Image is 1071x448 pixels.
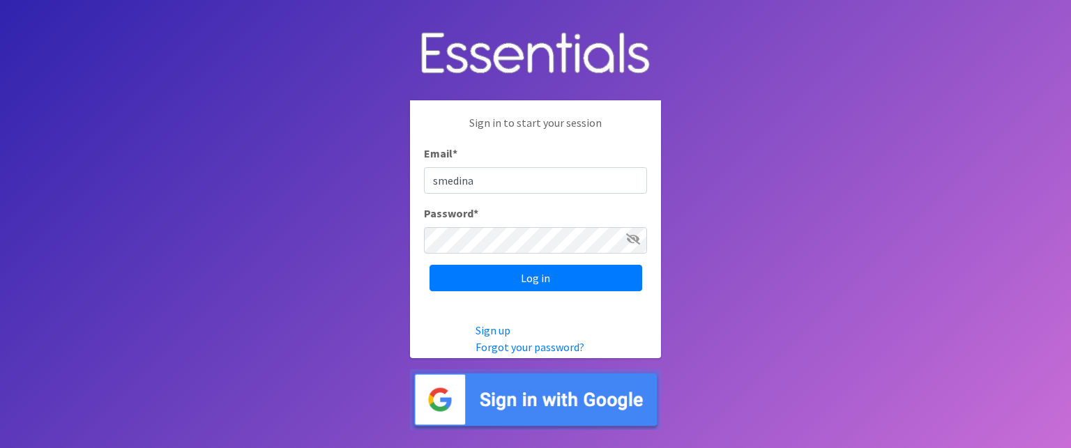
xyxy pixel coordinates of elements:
[424,145,457,162] label: Email
[476,323,510,337] a: Sign up
[424,205,478,222] label: Password
[473,206,478,220] abbr: required
[476,340,584,354] a: Forgot your password?
[410,18,661,90] img: Human Essentials
[410,369,661,430] img: Sign in with Google
[430,265,642,291] input: Log in
[453,146,457,160] abbr: required
[424,114,647,145] p: Sign in to start your session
